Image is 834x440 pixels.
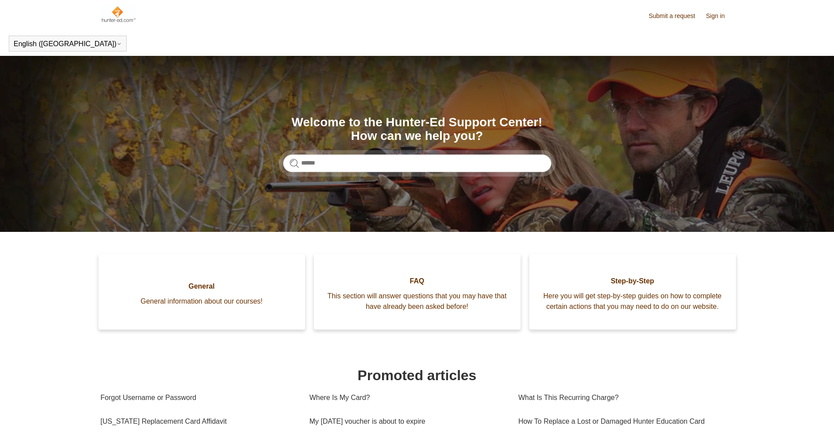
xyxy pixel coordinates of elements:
[101,410,296,433] a: [US_STATE] Replacement Card Affidavit
[327,291,507,312] span: This section will answer questions that you may have that have already been asked before!
[518,386,727,410] a: What Is This Recurring Charge?
[518,410,727,433] a: How To Replace a Lost or Damaged Hunter Education Card
[101,386,296,410] a: Forgot Username or Password
[101,5,136,23] img: Hunter-Ed Help Center home page
[327,276,507,286] span: FAQ
[112,281,292,292] span: General
[543,291,723,312] span: Here you will get step-by-step guides on how to complete certain actions that you may need to do ...
[310,386,505,410] a: Where Is My Card?
[283,116,551,143] h1: Welcome to the Hunter-Ed Support Center! How can we help you?
[112,296,292,307] span: General information about our courses!
[543,276,723,286] span: Step-by-Step
[805,411,827,433] div: Live chat
[283,154,551,172] input: Search
[706,11,734,21] a: Sign in
[648,11,704,21] a: Submit a request
[14,40,122,48] button: English ([GEOGRAPHIC_DATA])
[529,254,736,330] a: Step-by-Step Here you will get step-by-step guides on how to complete certain actions that you ma...
[98,254,305,330] a: General General information about our courses!
[101,365,734,386] h1: Promoted articles
[310,410,505,433] a: My [DATE] voucher is about to expire
[314,254,521,330] a: FAQ This section will answer questions that you may have that have already been asked before!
